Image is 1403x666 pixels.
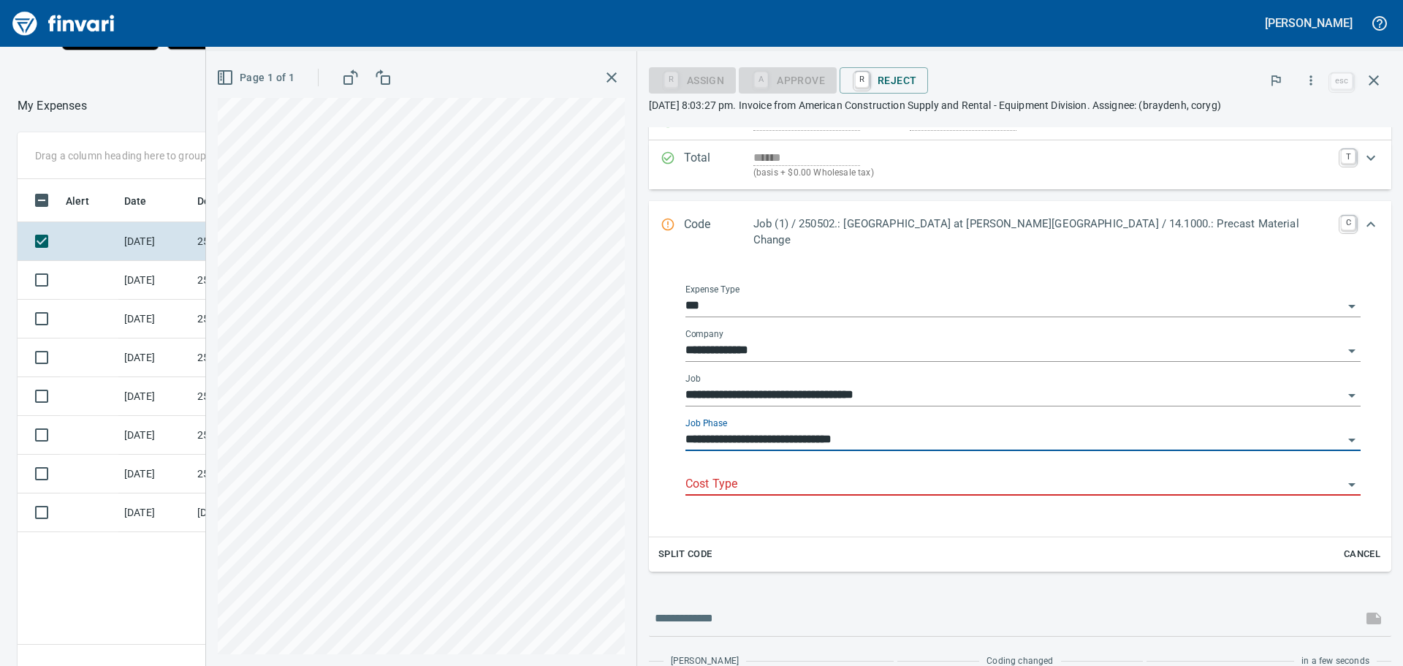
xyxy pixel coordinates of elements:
[753,166,1332,181] p: (basis + $0.00 Wholesale tax)
[124,192,166,210] span: Date
[739,73,837,86] div: Cost Type required
[1261,12,1356,34] button: [PERSON_NAME]
[649,98,1391,113] p: [DATE] 8:03:27 pm. Invoice from American Construction Supply and Rental - Equipment Division. Ass...
[684,149,753,181] p: Total
[649,201,1391,263] div: Expand
[1260,64,1292,97] button: Flag
[18,97,87,115] nav: breadcrumb
[1341,149,1356,164] a: T
[684,216,753,249] p: Code
[649,73,736,86] div: Assign
[118,222,191,261] td: [DATE]
[655,543,716,566] button: Split Code
[124,192,147,210] span: Date
[118,377,191,416] td: [DATE]
[118,261,191,300] td: [DATE]
[1327,63,1391,98] span: Close invoice
[851,68,916,93] span: Reject
[191,222,323,261] td: 250502
[1342,430,1362,450] button: Open
[1342,546,1382,563] span: Cancel
[1339,543,1385,566] button: Cancel
[1342,296,1362,317] button: Open
[118,416,191,455] td: [DATE]
[18,97,87,115] p: My Expenses
[213,64,300,91] button: Page 1 of 1
[197,192,271,210] span: Description
[855,72,869,88] a: R
[1342,474,1362,495] button: Open
[118,493,191,532] td: [DATE]
[649,263,1391,572] div: Expand
[66,192,108,210] span: Alert
[649,140,1391,189] div: Expand
[658,546,712,563] span: Split Code
[1341,216,1356,230] a: C
[118,455,191,493] td: [DATE]
[1295,64,1327,97] button: More
[191,261,323,300] td: 2505-021010
[191,300,323,338] td: 250502
[1331,73,1353,89] a: esc
[118,338,191,377] td: [DATE]
[35,148,249,163] p: Drag a column heading here to group the table
[191,338,323,377] td: 250502
[753,216,1332,249] p: Job (1) / 250502.: [GEOGRAPHIC_DATA] at [PERSON_NAME][GEOGRAPHIC_DATA] / 14.1000.: Precast Materi...
[685,285,739,294] label: Expense Type
[840,67,928,94] button: RReject
[685,419,727,428] label: Job Phase
[1265,15,1353,31] h5: [PERSON_NAME]
[219,69,294,87] span: Page 1 of 1
[191,493,323,532] td: [DATE] Invoice 401445699 from Xylem Dewatering Solutions Inc (1-11136)
[197,192,252,210] span: Description
[66,192,89,210] span: Alert
[118,300,191,338] td: [DATE]
[9,6,118,41] img: Finvari
[191,377,323,416] td: 250502
[1342,385,1362,406] button: Open
[1342,341,1362,361] button: Open
[685,374,701,383] label: Job
[191,416,323,455] td: 250502
[685,330,723,338] label: Company
[191,455,323,493] td: 250502
[1356,601,1391,636] span: This records your message into the invoice and notifies anyone mentioned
